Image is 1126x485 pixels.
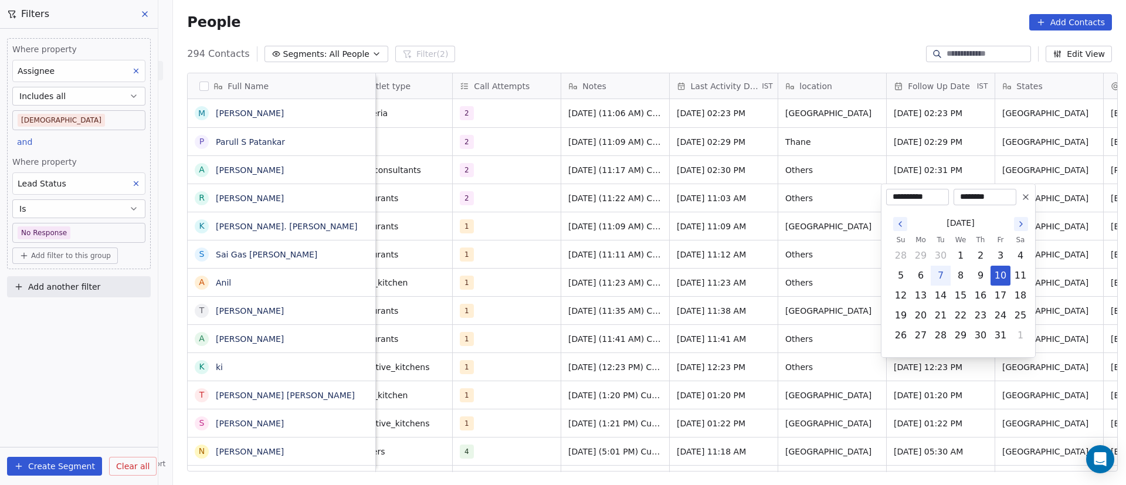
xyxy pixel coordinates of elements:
button: Monday, October 6th, 2025 [911,266,930,285]
button: Thursday, October 30th, 2025 [971,326,990,345]
button: Sunday, October 19th, 2025 [891,306,910,325]
th: Sunday [891,234,911,246]
button: Go to the Previous Month [893,217,907,231]
button: Sunday, October 26th, 2025 [891,326,910,345]
button: Sunday, September 28th, 2025 [891,246,910,265]
button: Thursday, October 16th, 2025 [971,286,990,305]
button: Thursday, October 23rd, 2025 [971,306,990,325]
th: Wednesday [951,234,971,246]
button: Friday, October 24th, 2025 [991,306,1010,325]
button: Monday, October 20th, 2025 [911,306,930,325]
button: Friday, October 10th, 2025, selected [991,266,1010,285]
button: Monday, October 13th, 2025 [911,286,930,305]
th: Monday [911,234,931,246]
th: Saturday [1010,234,1030,246]
table: October 2025 [891,234,1030,345]
button: Tuesday, October 28th, 2025 [931,326,950,345]
button: Saturday, November 1st, 2025 [1011,326,1030,345]
button: Tuesday, October 14th, 2025 [931,286,950,305]
button: Sunday, October 5th, 2025 [891,266,910,285]
button: Thursday, October 2nd, 2025 [971,246,990,265]
button: Wednesday, October 29th, 2025 [951,326,970,345]
th: Friday [991,234,1010,246]
button: Saturday, October 25th, 2025 [1011,306,1030,325]
button: Go to the Next Month [1014,217,1028,231]
button: Saturday, October 18th, 2025 [1011,286,1030,305]
button: Sunday, October 12th, 2025 [891,286,910,305]
button: Friday, October 17th, 2025 [991,286,1010,305]
th: Tuesday [931,234,951,246]
th: Thursday [971,234,991,246]
button: Thursday, October 9th, 2025 [971,266,990,285]
button: Monday, September 29th, 2025 [911,246,930,265]
button: Friday, October 3rd, 2025 [991,246,1010,265]
button: Wednesday, October 8th, 2025 [951,266,970,285]
button: Friday, October 31st, 2025 [991,326,1010,345]
button: Wednesday, October 1st, 2025 [951,246,970,265]
button: Tuesday, September 30th, 2025 [931,246,950,265]
button: Wednesday, October 15th, 2025 [951,286,970,305]
button: Monday, October 27th, 2025 [911,326,930,345]
button: Saturday, October 4th, 2025 [1011,246,1030,265]
button: Tuesday, October 21st, 2025 [931,306,950,325]
button: Today, Tuesday, October 7th, 2025 [931,266,950,285]
button: Saturday, October 11th, 2025 [1011,266,1030,285]
span: [DATE] [947,217,974,229]
button: Wednesday, October 22nd, 2025 [951,306,970,325]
